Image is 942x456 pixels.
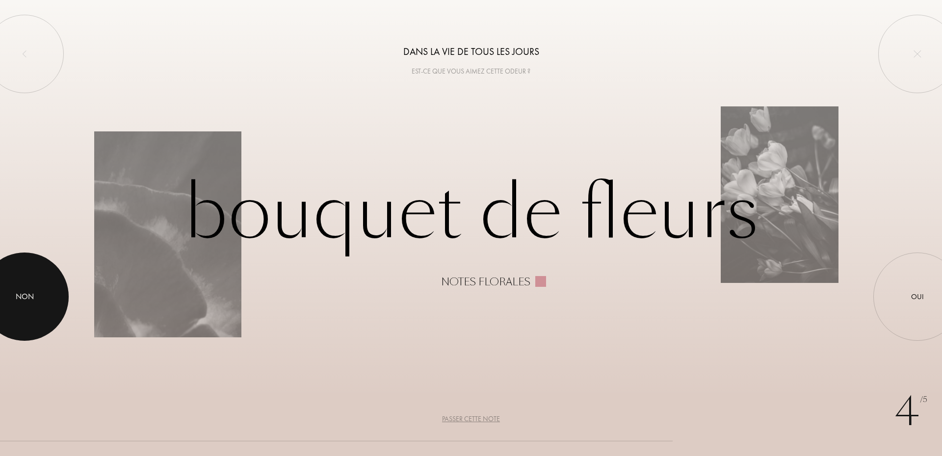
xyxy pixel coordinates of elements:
img: left_onboard.svg [21,50,28,58]
img: quit_onboard.svg [914,50,921,58]
span: /5 [920,394,927,405]
div: Passer cette note [442,414,500,424]
div: Non [16,291,34,303]
div: 4 [894,382,927,441]
div: Bouquet de fleurs [94,168,848,288]
div: Notes florales [441,276,530,288]
div: Oui [911,291,924,302]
